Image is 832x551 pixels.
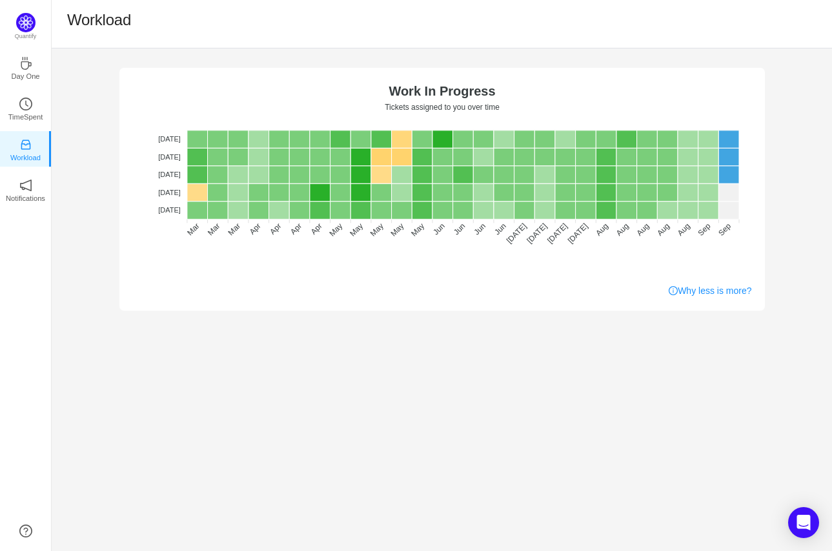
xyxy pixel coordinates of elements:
[268,222,283,236] tspan: Apr
[504,222,528,245] tspan: [DATE]
[327,222,344,238] tspan: May
[16,13,36,32] img: Quantify
[788,507,819,538] div: Open Intercom Messenger
[19,57,32,70] i: icon: coffee
[247,222,262,236] tspan: Apr
[348,222,365,238] tspan: May
[11,70,39,82] p: Day One
[525,222,549,245] tspan: [DATE]
[8,111,43,123] p: TimeSpent
[226,222,242,238] tspan: Mar
[19,101,32,114] a: icon: clock-circleTimeSpent
[19,179,32,192] i: icon: notification
[309,222,323,236] tspan: Apr
[492,222,508,237] tspan: Jun
[675,222,691,238] tspan: Aug
[158,171,181,178] tspan: [DATE]
[19,142,32,155] a: icon: inboxWorkload
[67,10,131,30] h1: Workload
[669,284,751,298] a: Why less is more?
[368,222,385,238] tspan: May
[6,192,45,204] p: Notifications
[451,222,467,237] tspan: Jun
[15,32,37,41] p: Quantify
[19,61,32,74] a: icon: coffeeDay One
[614,222,630,238] tspan: Aug
[19,525,32,537] a: icon: question-circle
[158,206,181,214] tspan: [DATE]
[10,152,41,163] p: Workload
[716,222,733,238] tspan: Sep
[19,98,32,110] i: icon: clock-circle
[409,222,426,238] tspan: May
[19,138,32,151] i: icon: inbox
[594,222,610,238] tspan: Aug
[288,222,303,236] tspan: Apr
[19,183,32,196] a: icon: notificationNotifications
[185,222,201,238] tspan: Mar
[389,84,495,98] text: Work In Progress
[696,222,712,238] tspan: Sep
[472,222,487,237] tspan: Jun
[389,222,405,238] tspan: May
[565,222,589,245] tspan: [DATE]
[385,103,500,112] text: Tickets assigned to you over time
[158,135,181,143] tspan: [DATE]
[634,222,651,238] tspan: Aug
[431,222,447,237] tspan: Jun
[158,153,181,161] tspan: [DATE]
[669,286,678,295] i: icon: info-circle
[158,189,181,196] tspan: [DATE]
[545,222,569,245] tspan: [DATE]
[655,222,671,238] tspan: Aug
[205,222,221,238] tspan: Mar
